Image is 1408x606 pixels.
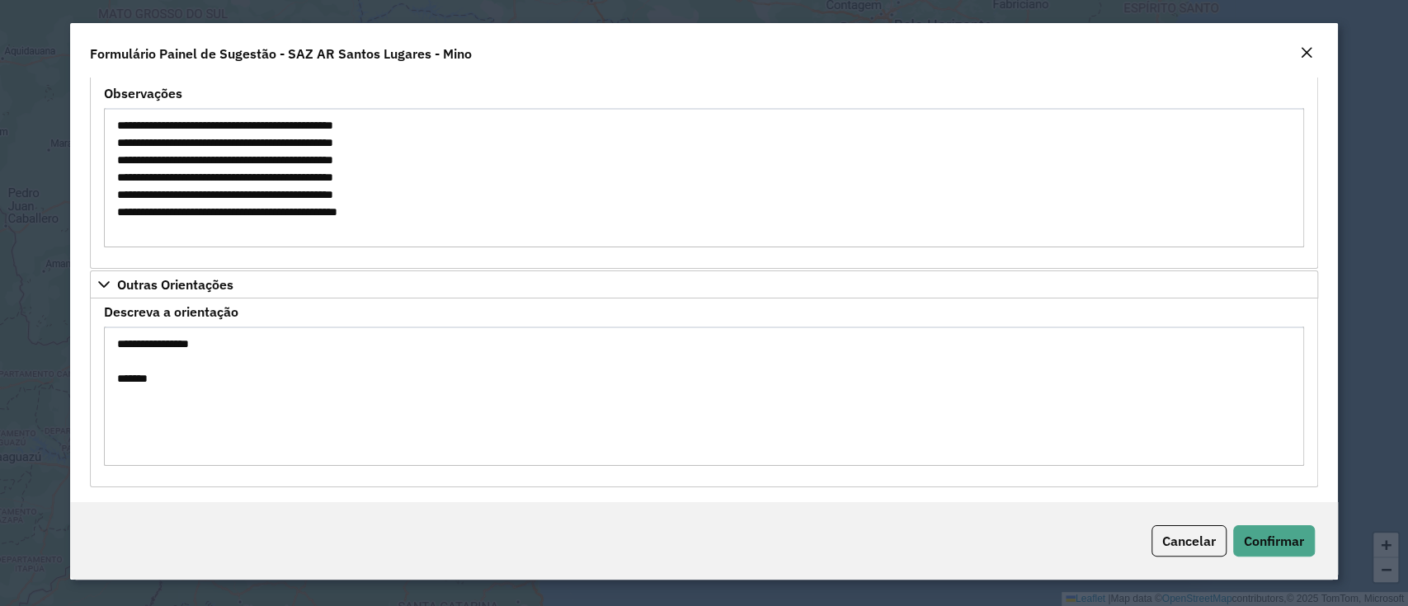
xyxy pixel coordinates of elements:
[1300,46,1313,59] em: Fechar
[104,302,238,322] label: Descreva a orientação
[1244,533,1304,549] span: Confirmar
[1233,525,1315,557] button: Confirmar
[117,278,233,291] span: Outras Orientações
[90,298,1317,487] div: Outras Orientações
[1151,525,1227,557] button: Cancelar
[1295,43,1318,64] button: Close
[90,270,1317,298] a: Outras Orientações
[1162,533,1216,549] span: Cancelar
[90,44,472,63] h4: Formulário Painel de Sugestão - SAZ AR Santos Lugares - Mino
[104,83,182,103] label: Observações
